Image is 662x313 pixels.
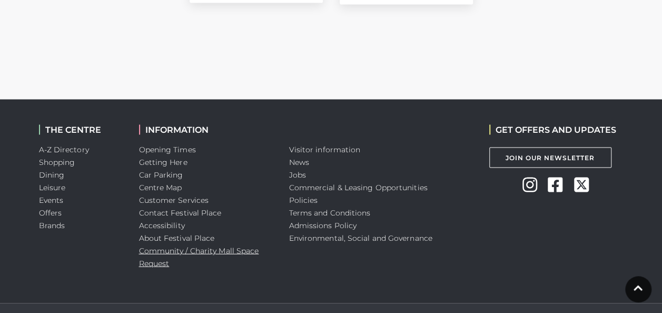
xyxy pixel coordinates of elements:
a: Community / Charity Mall Space Request [139,246,259,268]
a: Dining [39,170,65,179]
a: Accessibility [139,220,185,230]
a: About Festival Place [139,233,215,242]
a: Customer Services [139,195,209,204]
a: Getting Here [139,157,187,167]
a: Centre Map [139,182,182,192]
a: A-Z Directory [39,144,89,154]
a: Environmental, Social and Governance [289,233,432,242]
a: Offers [39,208,62,217]
a: Commercial & Leasing Opportunities [289,182,428,192]
a: Policies [289,195,318,204]
a: Jobs [289,170,306,179]
a: Brands [39,220,65,230]
a: Join Our Newsletter [489,147,611,168]
h2: INFORMATION [139,124,273,134]
a: Contact Festival Place [139,208,222,217]
a: News [289,157,309,167]
h2: GET OFFERS AND UPDATES [489,124,616,134]
a: Shopping [39,157,75,167]
a: Events [39,195,64,204]
a: Leisure [39,182,66,192]
a: Admissions Policy [289,220,357,230]
h2: THE CENTRE [39,124,123,134]
a: Terms and Conditions [289,208,371,217]
a: Opening Times [139,144,196,154]
a: Visitor information [289,144,361,154]
a: Car Parking [139,170,183,179]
